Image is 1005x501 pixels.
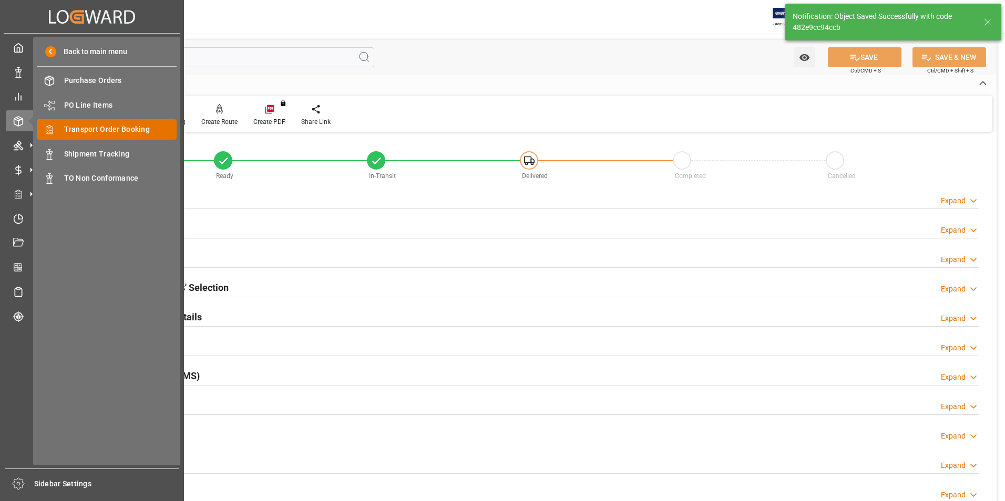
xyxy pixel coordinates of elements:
a: Data Management [6,61,178,82]
div: Expand [941,342,966,353]
a: Transport Order Booking [37,119,177,140]
a: Shipment Tracking [37,143,177,164]
div: Expand [941,372,966,383]
div: Expand [941,225,966,236]
a: Tracking Shipment [6,306,178,326]
input: Search Fields [48,47,374,67]
span: PO Line Items [64,100,177,111]
button: open menu [794,47,815,67]
a: CO2 Calculator [6,257,178,277]
a: My Reports [6,86,178,107]
span: Delivered [522,172,548,180]
div: Expand [941,401,966,412]
div: Notification: Object Saved Successfully with code 482e9cc94ccb [793,11,973,33]
span: Purchase Orders [64,75,177,86]
div: Create Route [201,117,238,127]
button: SAVE [828,47,901,67]
span: Completed [675,172,706,180]
span: Cancelled [828,172,856,180]
span: TO Non Conformance [64,173,177,184]
span: In-Transit [369,172,396,180]
a: Timeslot Management V2 [6,208,178,228]
span: Back to main menu [56,46,127,57]
span: Ctrl/CMD + Shift + S [927,67,973,75]
a: Document Management [6,233,178,253]
a: My Cockpit [6,37,178,58]
span: Shipment Tracking [64,149,177,160]
a: TO Non Conformance [37,168,177,189]
div: Expand [941,254,966,265]
a: PO Line Items [37,95,177,115]
div: Share Link [301,117,331,127]
div: Expand [941,489,966,500]
img: Exertis%20JAM%20-%20Email%20Logo.jpg_1722504956.jpg [773,8,809,26]
span: Transport Order Booking [64,124,177,135]
div: Expand [941,195,966,206]
div: Expand [941,431,966,442]
span: Sidebar Settings [34,478,180,489]
a: Sailing Schedules [6,281,178,302]
button: SAVE & NEW [912,47,986,67]
div: Expand [941,460,966,471]
a: Purchase Orders [37,70,177,91]
div: Expand [941,313,966,324]
span: Ctrl/CMD + S [850,67,881,75]
span: Ready [216,172,233,180]
div: Expand [941,284,966,295]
